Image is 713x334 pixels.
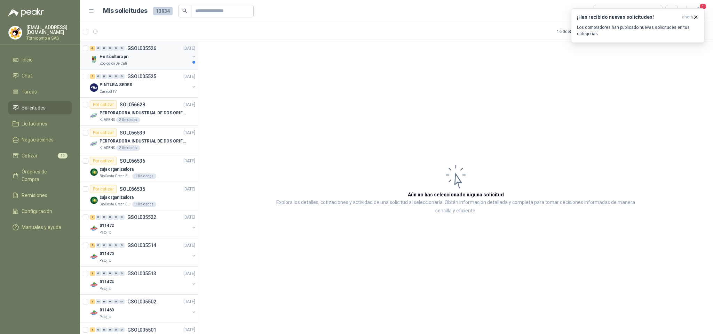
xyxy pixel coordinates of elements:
[96,243,101,248] div: 0
[96,46,101,51] div: 0
[120,158,145,163] p: SOL056536
[100,82,132,88] p: PINTURA SEDES
[90,74,95,79] div: 2
[100,307,114,313] p: 011460
[113,271,119,276] div: 0
[90,129,117,137] div: Por cotizar
[108,243,113,248] div: 0
[692,5,705,17] button: 1
[90,72,197,95] a: 2 0 0 0 0 0 GSOL005525[DATE] Company LogoPINTURA SEDESCaracol TV
[100,138,186,145] p: PERFORADORA INDUSTRIAL DE DOS ORIFICIOS
[100,202,131,207] p: BioCosta Green Energy S.A.S
[90,83,98,92] img: Company Logo
[108,299,113,304] div: 0
[100,173,131,179] p: BioCosta Green Energy S.A.S
[22,136,54,144] span: Negociaciones
[127,327,156,332] p: GSOL005501
[100,230,111,235] p: Patojito
[119,215,125,220] div: 0
[119,299,125,304] div: 0
[90,168,98,176] img: Company Logo
[119,243,125,248] div: 0
[90,243,95,248] div: 8
[8,117,72,130] a: Licitaciones
[90,298,197,320] a: 1 0 0 0 0 0 GSOL005502[DATE] Company Logo011460Patojito
[116,117,140,123] div: 2 Unidades
[100,61,127,66] p: Zoologico De Cali
[699,3,707,10] span: 1
[119,271,125,276] div: 0
[90,215,95,220] div: 2
[90,299,95,304] div: 1
[103,6,148,16] h1: Mis solicitudes
[108,215,113,220] div: 0
[22,104,46,112] span: Solicitudes
[90,157,117,165] div: Por cotizar
[80,98,198,126] a: Por cotizarSOL056628[DATE] Company LogoPERFORADORA INDUSTRIAL DE DOS ORIFICIOSKLARENS2 Unidades
[80,126,198,154] a: Por cotizarSOL056539[DATE] Company LogoPERFORADORA INDUSTRIAL DE DOS ORIFICIOSKLARENS2 Unidades
[22,223,61,231] span: Manuales y ayuda
[8,69,72,82] a: Chat
[183,214,195,221] p: [DATE]
[100,286,111,292] p: Patojito
[102,299,107,304] div: 0
[102,243,107,248] div: 0
[153,7,173,15] span: 13934
[102,327,107,332] div: 0
[22,192,47,199] span: Remisiones
[127,243,156,248] p: GSOL005514
[8,149,72,162] a: Cotizar10
[100,194,134,201] p: caja organizadora
[102,215,107,220] div: 0
[408,191,504,198] h3: Aún no has seleccionado niguna solicitud
[90,46,95,51] div: 6
[577,14,679,20] h3: ¡Has recibido nuevas solicitudes!
[100,166,134,173] p: caja organizadora
[96,74,101,79] div: 0
[90,185,117,193] div: Por cotizar
[100,251,114,257] p: 011470
[90,269,197,292] a: 1 0 0 0 0 0 GSOL005513[DATE] Company Logo011474Patojito
[100,222,114,229] p: 011472
[100,54,128,60] p: Horticultura pn
[90,327,95,332] div: 1
[127,215,156,220] p: GSOL005522
[102,74,107,79] div: 0
[183,327,195,333] p: [DATE]
[96,271,101,276] div: 0
[96,215,101,220] div: 0
[119,327,125,332] div: 0
[100,279,114,285] p: 011474
[120,102,145,107] p: SOL056628
[22,56,33,64] span: Inicio
[96,327,101,332] div: 0
[132,202,156,207] div: 1 Unidades
[90,112,98,120] img: Company Logo
[116,145,140,151] div: 2 Unidades
[9,26,22,39] img: Company Logo
[183,73,195,80] p: [DATE]
[127,271,156,276] p: GSOL005513
[90,241,197,263] a: 8 0 0 0 0 0 GSOL005514[DATE] Company Logo011470Patojito
[108,327,113,332] div: 0
[577,24,699,37] p: Los compradores han publicado nuevas solicitudes en tus categorías.
[22,168,65,183] span: Órdenes de Compra
[90,309,98,317] img: Company Logo
[22,207,52,215] span: Configuración
[90,44,197,66] a: 6 0 0 0 0 0 GSOL005526[DATE] Company LogoHorticultura pnZoologico De Cali
[100,258,111,263] p: Patojito
[682,14,693,20] span: ahora
[8,101,72,114] a: Solicitudes
[90,196,98,204] img: Company Logo
[8,165,72,186] a: Órdenes de Compra
[113,74,119,79] div: 0
[183,299,195,305] p: [DATE]
[100,145,115,151] p: KLARENS
[22,120,47,128] span: Licitaciones
[113,243,119,248] div: 0
[26,36,72,40] p: Tornicomple SAS
[113,299,119,304] div: 0
[22,72,32,80] span: Chat
[183,101,195,108] p: [DATE]
[119,46,125,51] div: 0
